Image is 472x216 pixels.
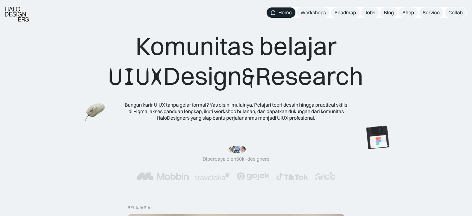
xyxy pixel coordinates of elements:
[203,156,269,162] div: Dipercaya oleh designers
[278,9,292,16] div: Home
[402,9,414,16] div: Shop
[448,9,463,16] div: Collab
[124,102,348,121] div: Bangun karir UIUX tanpa gelar formal? Yas disini mulainya. Pelajari teori desain hingga practical...
[297,7,330,18] a: Workshops
[267,7,295,18] a: Home
[423,9,440,16] div: Service
[445,7,466,18] a: Collab
[335,9,356,16] div: Roadmap
[109,62,163,92] span: UIUX
[331,7,360,18] a: Roadmap
[384,9,394,16] div: Blog
[128,205,151,210] div: belajar ai
[399,7,418,18] a: Shop
[242,62,255,92] span: &
[365,9,375,16] div: Jobs
[380,7,398,18] a: Blog
[419,7,443,18] a: Service
[300,9,326,16] div: Workshops
[236,156,247,162] span: 50k+
[361,7,379,18] a: Jobs
[109,31,363,92] div: Komunitas belajar Design Research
